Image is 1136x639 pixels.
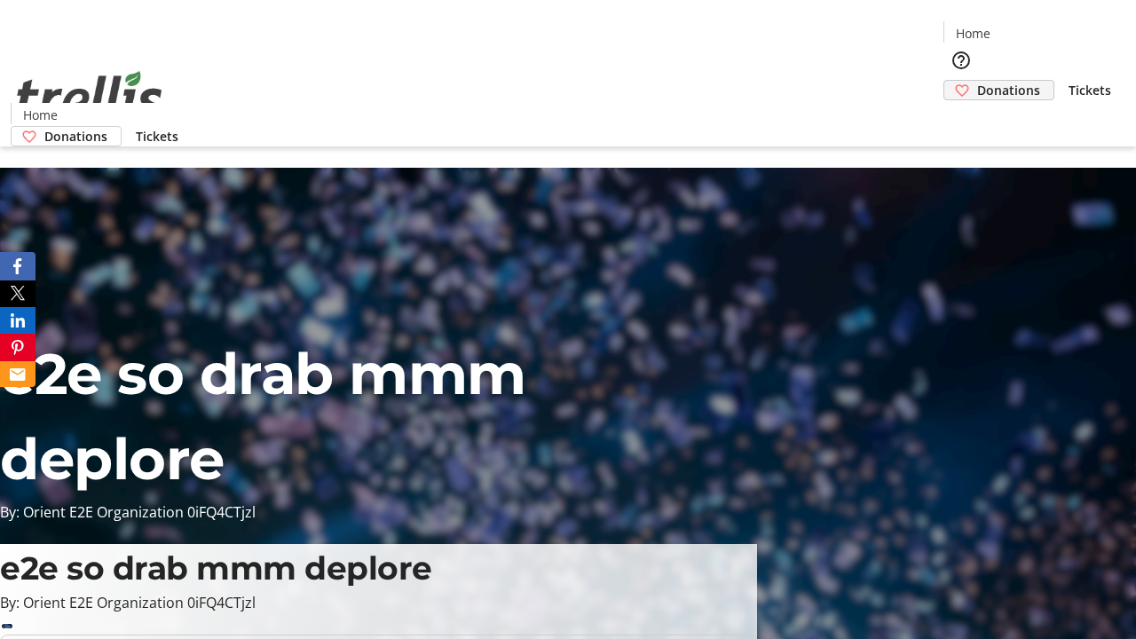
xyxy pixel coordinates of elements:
span: Tickets [136,127,178,146]
img: Orient E2E Organization 0iFQ4CTjzl's Logo [11,51,169,140]
a: Donations [11,126,122,146]
a: Tickets [122,127,193,146]
button: Help [943,43,979,78]
a: Home [944,24,1001,43]
span: Home [956,24,990,43]
span: Home [23,106,58,124]
span: Donations [977,81,1040,99]
span: Tickets [1069,81,1111,99]
a: Donations [943,80,1054,100]
button: Cart [943,100,979,136]
a: Tickets [1054,81,1125,99]
a: Home [12,106,68,124]
span: Donations [44,127,107,146]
